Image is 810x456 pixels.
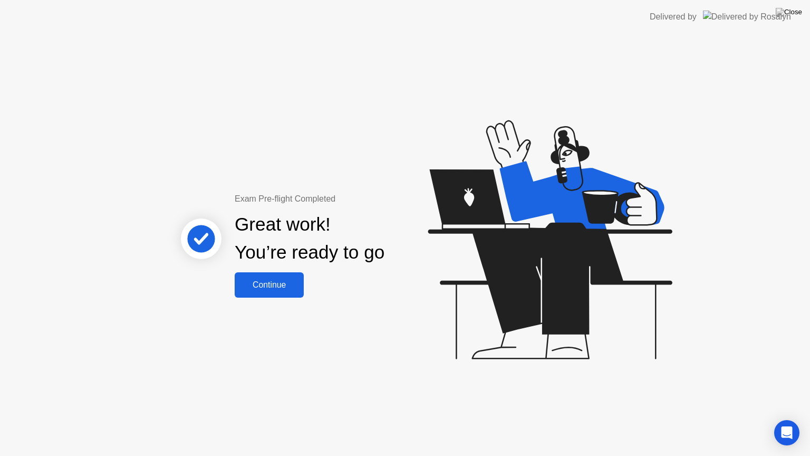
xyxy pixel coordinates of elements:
[703,11,791,23] img: Delivered by Rosalyn
[774,420,799,445] div: Open Intercom Messenger
[235,272,304,298] button: Continue
[650,11,697,23] div: Delivered by
[235,211,384,267] div: Great work! You’re ready to go
[776,8,802,16] img: Close
[238,280,301,290] div: Continue
[235,193,452,205] div: Exam Pre-flight Completed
